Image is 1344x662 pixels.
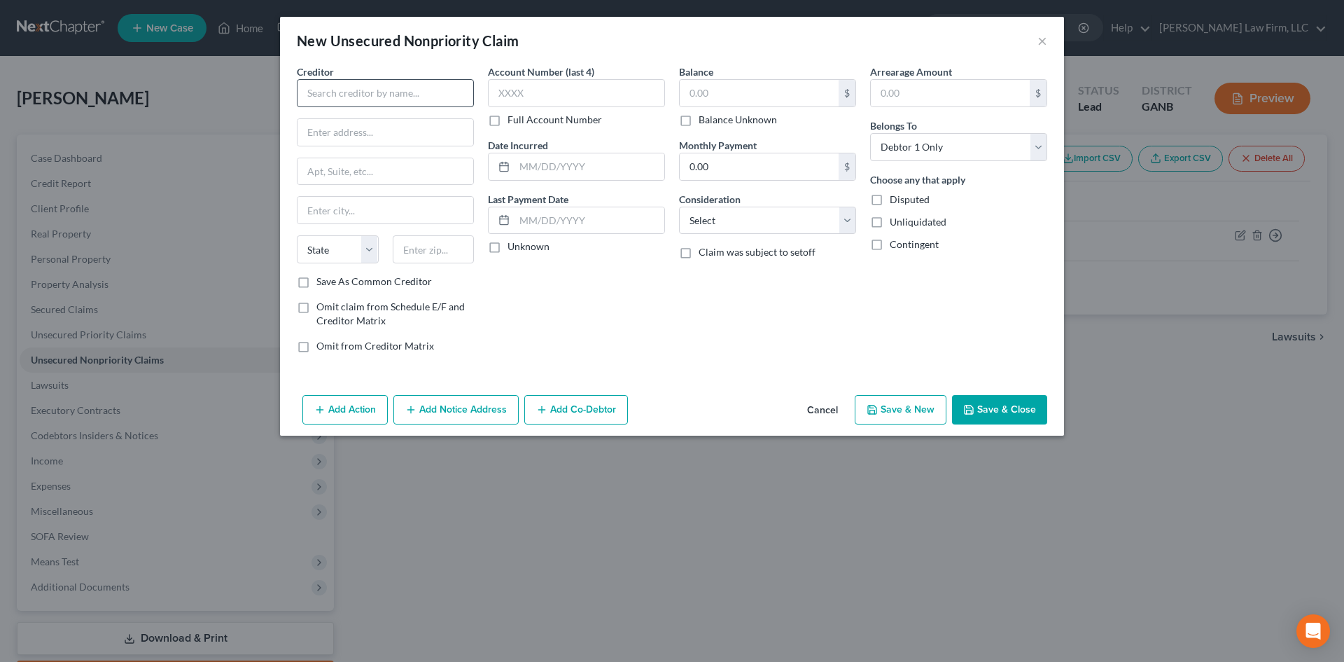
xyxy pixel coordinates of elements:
span: Unliquidated [890,216,946,228]
input: MM/DD/YYYY [514,207,664,234]
span: Belongs To [870,120,917,132]
label: Unknown [507,240,549,254]
input: Search creditor by name... [297,79,474,107]
button: Add Action [302,395,388,425]
label: Choose any that apply [870,172,965,187]
input: Apt, Suite, etc... [297,158,473,185]
div: New Unsecured Nonpriority Claim [297,31,519,50]
label: Arrearage Amount [870,64,952,79]
button: Add Co-Debtor [524,395,628,425]
label: Save As Common Creditor [316,275,432,289]
label: Date Incurred [488,138,548,153]
input: 0.00 [680,80,839,106]
input: MM/DD/YYYY [514,153,664,180]
span: Creditor [297,66,334,78]
input: Enter city... [297,197,473,223]
label: Account Number (last 4) [488,64,594,79]
button: Save & Close [952,395,1047,425]
label: Monthly Payment [679,138,757,153]
div: $ [839,153,855,180]
div: Open Intercom Messenger [1296,614,1330,648]
span: Disputed [890,193,930,205]
span: Claim was subject to setoff [699,246,815,258]
label: Consideration [679,192,741,207]
input: 0.00 [680,153,839,180]
input: Enter address... [297,119,473,146]
button: × [1037,32,1047,49]
input: XXXX [488,79,665,107]
label: Balance Unknown [699,113,777,127]
div: $ [839,80,855,106]
span: Omit claim from Schedule E/F and Creditor Matrix [316,301,465,326]
label: Last Payment Date [488,192,568,207]
input: Enter zip... [393,235,475,263]
label: Full Account Number [507,113,602,127]
label: Balance [679,64,713,79]
div: $ [1030,80,1046,106]
button: Save & New [855,395,946,425]
button: Add Notice Address [393,395,519,425]
input: 0.00 [871,80,1030,106]
span: Contingent [890,238,939,250]
button: Cancel [796,396,849,425]
span: Omit from Creditor Matrix [316,340,434,352]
